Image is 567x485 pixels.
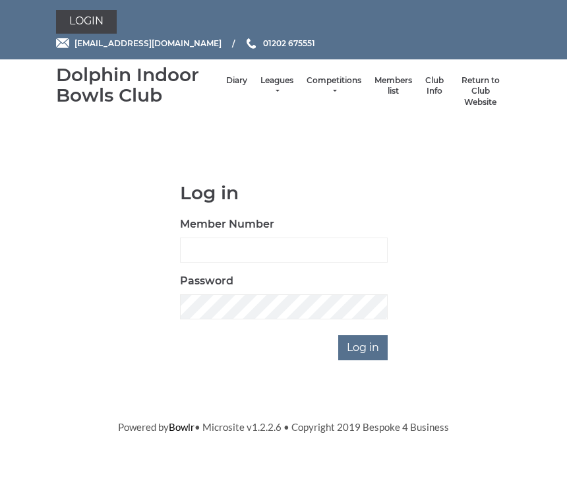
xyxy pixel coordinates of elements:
[56,10,117,34] a: Login
[56,65,220,106] div: Dolphin Indoor Bowls Club
[56,38,69,48] img: Email
[260,75,293,97] a: Leagues
[307,75,361,97] a: Competitions
[338,335,388,360] input: Log in
[374,75,412,97] a: Members list
[56,37,222,49] a: Email [EMAIL_ADDRESS][DOMAIN_NAME]
[247,38,256,49] img: Phone us
[425,75,444,97] a: Club Info
[75,38,222,48] span: [EMAIL_ADDRESS][DOMAIN_NAME]
[169,421,194,433] a: Bowlr
[180,183,388,203] h1: Log in
[118,421,449,433] span: Powered by • Microsite v1.2.2.6 • Copyright 2019 Bespoke 4 Business
[263,38,315,48] span: 01202 675551
[180,273,233,289] label: Password
[180,216,274,232] label: Member Number
[245,37,315,49] a: Phone us 01202 675551
[226,75,247,86] a: Diary
[457,75,504,108] a: Return to Club Website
